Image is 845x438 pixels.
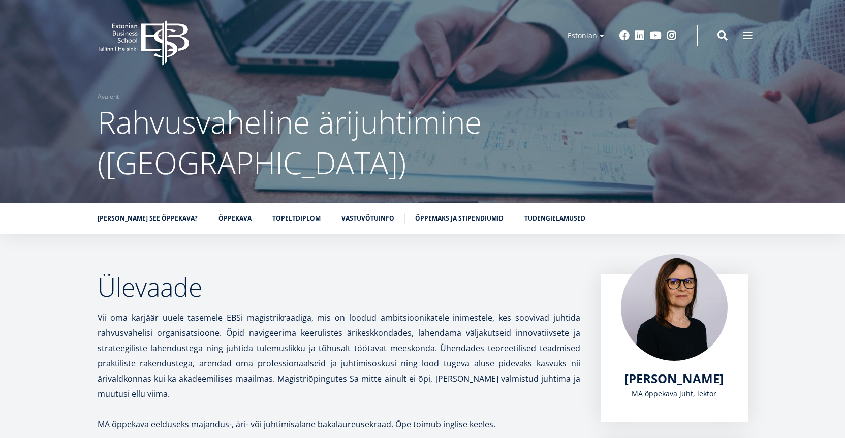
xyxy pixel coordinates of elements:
[98,91,119,102] a: Avaleht
[524,213,585,224] a: Tudengielamused
[341,213,394,224] a: Vastuvõtuinfo
[621,386,728,401] div: MA õppekava juht, lektor
[272,213,321,224] a: Topeltdiplom
[619,30,630,41] a: Facebook
[98,310,580,401] p: Vii oma karjäär uuele tasemele EBSi magistrikraadiga, mis on loodud ambitsioonikatele inimestele,...
[415,213,504,224] a: Õppemaks ja stipendiumid
[98,417,580,432] p: MA õppekava eelduseks majandus-, äri- või juhtimisalane bakalaureusekraad. Õpe toimub inglise kee...
[218,213,252,224] a: Õppekava
[98,101,482,183] span: Rahvusvaheline ärijuhtimine ([GEOGRAPHIC_DATA])
[98,213,198,224] a: [PERSON_NAME] see õppekava?
[621,254,728,361] img: Piret Masso
[650,30,662,41] a: Youtube
[624,371,724,386] a: [PERSON_NAME]
[635,30,645,41] a: Linkedin
[98,274,580,300] h2: Ülevaade
[624,370,724,387] span: [PERSON_NAME]
[667,30,677,41] a: Instagram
